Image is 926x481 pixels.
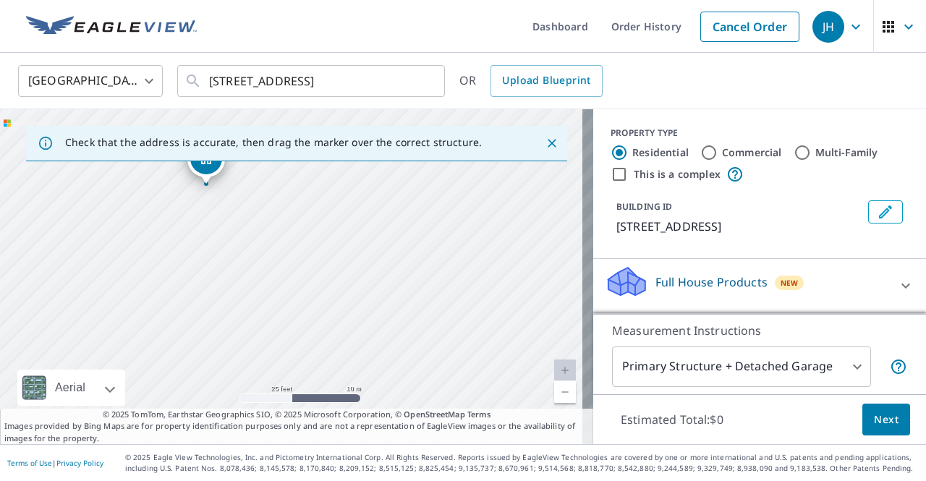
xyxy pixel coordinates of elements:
[65,136,482,149] p: Check that the address is accurate, then drag the marker over the correct structure.
[103,409,491,421] span: © 2025 TomTom, Earthstar Geographics SIO, © 2025 Microsoft Corporation, ©
[467,409,491,420] a: Terms
[7,458,52,468] a: Terms of Use
[700,12,799,42] a: Cancel Order
[502,72,590,90] span: Upload Blueprint
[404,409,464,420] a: OpenStreetMap
[18,61,163,101] div: [GEOGRAPHIC_DATA]
[7,459,103,467] p: |
[616,218,862,235] p: [STREET_ADDRESS]
[459,65,603,97] div: OR
[125,452,919,474] p: © 2025 Eagle View Technologies, Inc. and Pictometry International Corp. All Rights Reserved. Repo...
[605,265,914,306] div: Full House ProductsNew
[634,167,721,182] label: This is a complex
[611,127,909,140] div: PROPERTY TYPE
[56,458,103,468] a: Privacy Policy
[554,359,576,381] a: Current Level 20, Zoom In Disabled
[874,411,899,429] span: Next
[51,370,90,406] div: Aerial
[722,145,782,160] label: Commercial
[815,145,878,160] label: Multi-Family
[868,200,903,224] button: Edit building 1
[209,61,415,101] input: Search by address or latitude-longitude
[609,404,735,435] p: Estimated Total: $0
[543,134,561,153] button: Close
[632,145,689,160] label: Residential
[17,370,125,406] div: Aerial
[781,277,799,289] span: New
[26,16,197,38] img: EV Logo
[490,65,602,97] a: Upload Blueprint
[655,273,768,291] p: Full House Products
[890,358,907,375] span: Your report will include the primary structure and a detached garage if one exists.
[554,381,576,403] a: Current Level 20, Zoom Out
[812,11,844,43] div: JH
[612,346,871,387] div: Primary Structure + Detached Garage
[862,404,910,436] button: Next
[616,200,672,213] p: BUILDING ID
[612,322,907,339] p: Measurement Instructions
